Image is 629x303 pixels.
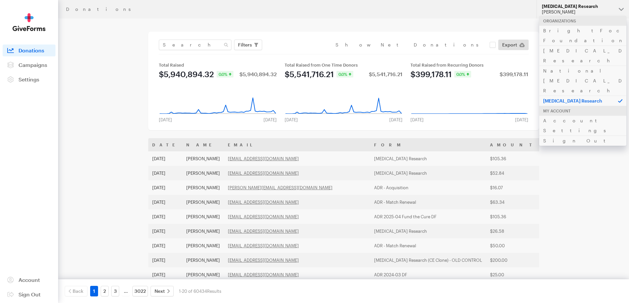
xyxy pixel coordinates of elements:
td: $50.00 [486,238,540,253]
div: 0.0% [217,71,233,77]
th: Amount [486,138,540,151]
a: Account Settings [539,115,626,136]
button: Filters [234,40,262,50]
a: 3022 [132,286,148,296]
a: [PERSON_NAME][EMAIL_ADDRESS][DOMAIN_NAME] [228,185,332,190]
a: [EMAIL_ADDRESS][DOMAIN_NAME] [228,170,299,176]
span: Export [502,41,517,49]
td: $105.36 [486,151,540,166]
a: [MEDICAL_DATA] Research [539,45,626,66]
td: ADR 2025-04 Fund the Cure DF [370,209,486,224]
td: [DATE] [148,180,182,195]
span: Campaigns [18,62,47,68]
div: My Account [539,106,626,116]
td: [PERSON_NAME] [182,209,224,224]
td: [PERSON_NAME] [182,195,224,209]
a: 3 [111,286,119,296]
div: $5,940,894.32 [159,70,214,78]
div: $5,940,894.32 [239,72,277,77]
td: ADR - Acquisition [370,180,486,195]
a: National [MEDICAL_DATA] Research [539,66,626,96]
span: Next [155,287,165,295]
span: Filters [238,41,252,49]
div: Organizations [539,16,626,26]
a: Sign Out [539,136,626,146]
span: Results [207,288,221,294]
div: $399,178.11 [410,70,452,78]
a: Donations [3,45,55,56]
input: Search Name & Email [159,40,231,50]
div: $399,178.11 [500,72,528,77]
div: [DATE] [511,117,532,122]
td: $16.07 [486,180,540,195]
img: GiveForms [13,13,46,31]
div: [DATE] [385,117,406,122]
td: [DATE] [148,166,182,180]
td: [PERSON_NAME] [182,180,224,195]
div: [PERSON_NAME] [542,9,613,15]
td: [MEDICAL_DATA] Research [370,166,486,180]
td: $25.00 [486,267,540,282]
td: [PERSON_NAME] [182,267,224,282]
td: [PERSON_NAME] [182,238,224,253]
a: Settings [3,74,55,85]
td: $105.36 [486,209,540,224]
td: $200.00 [486,253,540,267]
a: Sign Out [3,288,55,300]
td: [MEDICAL_DATA] Research [370,151,486,166]
td: ADR 2024-03 DF [370,267,486,282]
td: [DATE] [148,151,182,166]
a: Next [151,286,174,296]
a: [EMAIL_ADDRESS][DOMAIN_NAME] [228,272,299,277]
a: [EMAIL_ADDRESS][DOMAIN_NAME] [228,228,299,234]
th: Date [148,138,182,151]
a: 2 [101,286,109,296]
th: Form [370,138,486,151]
div: [DATE] [406,117,428,122]
td: [DATE] [148,253,182,267]
a: [EMAIL_ADDRESS][DOMAIN_NAME] [228,214,299,219]
span: Account [18,277,40,283]
a: [EMAIL_ADDRESS][DOMAIN_NAME] [228,156,299,161]
td: [DATE] [148,224,182,238]
td: [DATE] [148,209,182,224]
div: 1-20 of 60434 [179,286,221,296]
span: Settings [18,76,39,82]
td: [MEDICAL_DATA] Research [370,224,486,238]
div: [DATE] [281,117,302,122]
a: BrightFocus Foundation [539,25,626,45]
td: [DATE] [148,195,182,209]
td: [DATE] [148,238,182,253]
a: [EMAIL_ADDRESS][DOMAIN_NAME] [228,258,299,263]
div: $5,541,716.21 [369,72,402,77]
div: [MEDICAL_DATA] Research [542,4,613,9]
td: [PERSON_NAME] [182,166,224,180]
a: [EMAIL_ADDRESS][DOMAIN_NAME] [228,243,299,248]
td: [PERSON_NAME] [182,151,224,166]
div: 0.0% [336,71,353,77]
div: Total Raised [159,62,277,68]
span: Sign Out [18,291,41,297]
td: $63.34 [486,195,540,209]
a: Account [3,274,55,286]
div: Total Raised from One Time Donors [285,62,402,68]
a: Campaigns [3,59,55,71]
td: [PERSON_NAME] [182,253,224,267]
th: Email [224,138,370,151]
a: [EMAIL_ADDRESS][DOMAIN_NAME] [228,199,299,205]
div: [DATE] [155,117,176,122]
a: Export [498,40,529,50]
td: [PERSON_NAME] [182,224,224,238]
td: [MEDICAL_DATA] Research (CE Clone) - OLD CONTROL [370,253,486,267]
td: $52.84 [486,166,540,180]
td: [DATE] [148,267,182,282]
div: $5,541,716.21 [285,70,334,78]
p: [MEDICAL_DATA] Research [539,96,626,106]
span: Donations [18,47,44,53]
div: [DATE] [260,117,281,122]
td: $26.58 [486,224,540,238]
div: 0.0% [454,71,471,77]
td: ADR - Match Renewal [370,195,486,209]
div: Total Raised from Recurring Donors [410,62,528,68]
th: Name [182,138,224,151]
